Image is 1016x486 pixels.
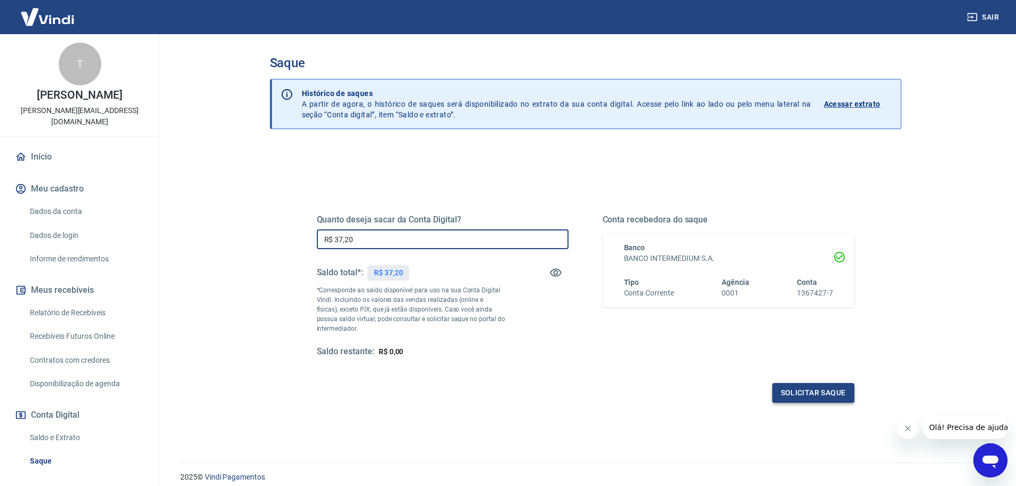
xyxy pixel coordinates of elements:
a: Informe de rendimentos [26,248,147,270]
h5: Quanto deseja sacar da Conta Digital? [317,214,569,225]
button: Sair [965,7,1003,27]
a: Disponibilização de agenda [26,373,147,395]
a: Dados de login [26,225,147,246]
a: Saldo e Extrato [26,427,147,449]
span: Tipo [624,278,639,286]
span: Agência [722,278,749,286]
h6: 1367427-7 [797,288,833,299]
p: [PERSON_NAME][EMAIL_ADDRESS][DOMAIN_NAME] [9,105,151,128]
a: Início [13,145,147,169]
p: [PERSON_NAME] [37,90,122,101]
div: T [59,43,101,85]
p: *Corresponde ao saldo disponível para uso na sua Conta Digital Vindi. Incluindo os valores das ve... [317,285,506,333]
span: R$ 0,00 [379,347,404,356]
span: Conta [797,278,817,286]
a: Relatório de Recebíveis [26,302,147,324]
iframe: Botão para abrir a janela de mensagens [973,443,1007,477]
p: 2025 © [180,472,990,483]
h5: Conta recebedora do saque [603,214,854,225]
a: Dados da conta [26,201,147,222]
a: Contratos com credores [26,349,147,371]
p: R$ 37,20 [374,267,403,278]
iframe: Mensagem da empresa [923,416,1007,439]
button: Conta Digital [13,403,147,427]
a: Acessar extrato [824,88,892,120]
h5: Saldo total*: [317,267,363,278]
button: Meu cadastro [13,177,147,201]
h6: 0001 [722,288,749,299]
img: Vindi [13,1,82,33]
a: Vindi Pagamentos [205,473,265,481]
button: Solicitar saque [772,383,854,403]
h5: Saldo restante: [317,346,374,357]
button: Meus recebíveis [13,278,147,302]
a: Saque [26,450,147,472]
iframe: Fechar mensagem [897,418,918,439]
h6: Conta Corrente [624,288,674,299]
p: Acessar extrato [824,99,881,109]
a: Recebíveis Futuros Online [26,325,147,347]
h3: Saque [270,55,901,70]
p: A partir de agora, o histórico de saques será disponibilizado no extrato da sua conta digital. Ac... [302,88,811,120]
p: Histórico de saques [302,88,811,99]
h6: BANCO INTERMEDIUM S.A. [624,253,833,264]
span: Olá! Precisa de ajuda? [6,7,90,16]
span: Banco [624,243,645,252]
